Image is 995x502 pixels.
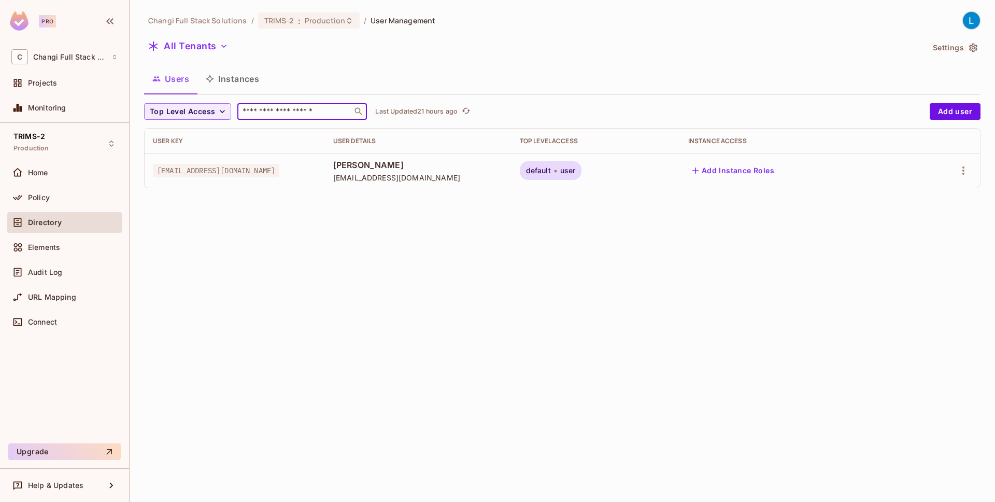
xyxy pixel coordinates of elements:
[251,16,254,25] li: /
[688,137,901,145] div: Instance Access
[11,49,28,64] span: C
[458,105,472,118] span: Click to refresh data
[197,66,267,92] button: Instances
[930,103,980,120] button: Add user
[333,137,503,145] div: User Details
[305,16,345,25] span: Production
[264,16,294,25] span: TRIMS-2
[28,104,66,112] span: Monitoring
[963,12,980,29] img: Le Shan Work
[460,105,472,118] button: refresh
[8,443,121,460] button: Upgrade
[153,137,317,145] div: User Key
[28,293,76,301] span: URL Mapping
[148,16,247,25] span: the active workspace
[28,481,83,490] span: Help & Updates
[375,107,458,116] p: Last Updated 21 hours ago
[526,166,551,175] span: default
[28,318,57,326] span: Connect
[13,132,45,141] span: TRIMS-2
[150,105,215,118] span: Top Level Access
[144,103,231,120] button: Top Level Access
[33,53,106,61] span: Workspace: Changi Full Stack Solutions
[10,11,29,31] img: SReyMgAAAABJRU5ErkJggg==
[28,243,60,252] span: Elements
[297,17,301,25] span: :
[560,166,576,175] span: user
[28,193,50,202] span: Policy
[371,16,435,25] span: User Management
[13,144,49,152] span: Production
[144,38,232,54] button: All Tenants
[929,39,980,56] button: Settings
[333,173,503,183] span: [EMAIL_ADDRESS][DOMAIN_NAME]
[28,169,48,177] span: Home
[153,164,279,177] span: [EMAIL_ADDRESS][DOMAIN_NAME]
[144,66,197,92] button: Users
[333,159,503,171] span: [PERSON_NAME]
[39,15,56,27] div: Pro
[28,268,62,276] span: Audit Log
[364,16,366,25] li: /
[462,106,471,117] span: refresh
[28,79,57,87] span: Projects
[688,162,778,179] button: Add Instance Roles
[28,218,62,227] span: Directory
[520,137,672,145] div: Top Level Access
